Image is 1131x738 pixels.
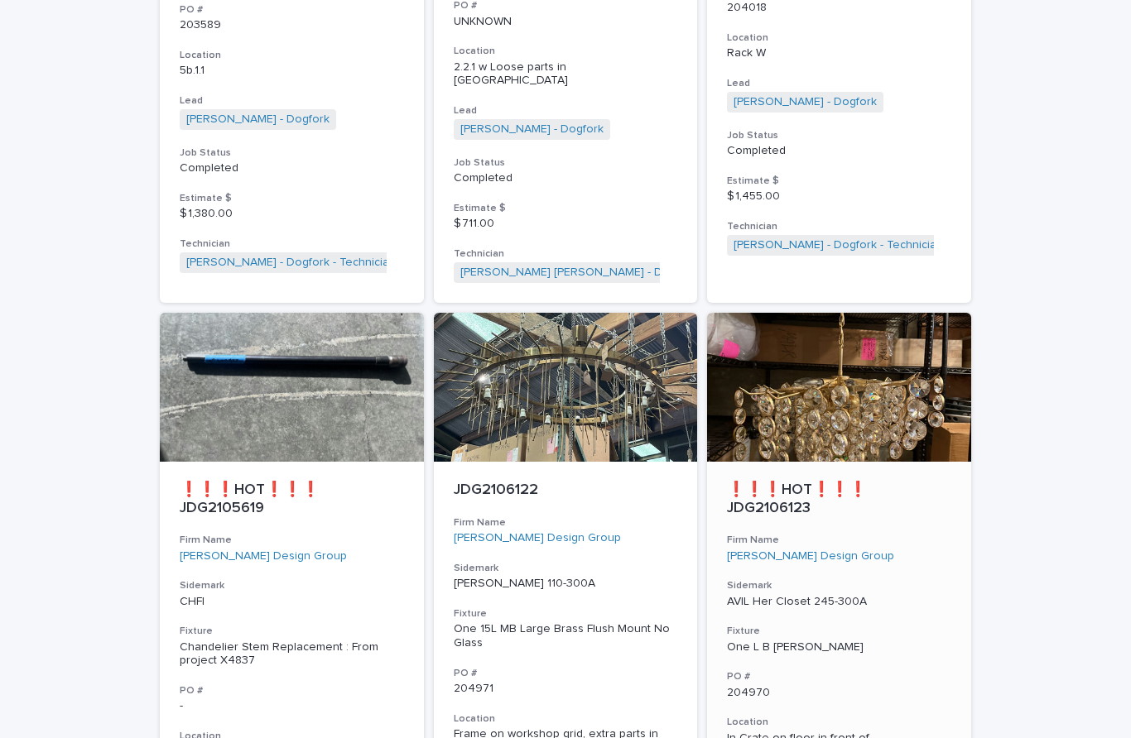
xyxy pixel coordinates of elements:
a: [PERSON_NAME] - Dogfork - Technician [734,238,943,252]
p: $ 1,380.00 [180,207,404,221]
p: ❗❗❗HOT❗❗❗ JDG2106123 [727,482,951,517]
h3: Firm Name [180,534,404,547]
a: [PERSON_NAME] - Dogfork - Technician [186,256,396,270]
a: [PERSON_NAME] - Dogfork [460,122,604,137]
p: AVIL Her Closet 245-300A [727,595,951,609]
h3: Location [454,45,678,58]
a: [PERSON_NAME] - Dogfork [186,113,330,127]
p: JDG2106122 [454,482,678,500]
p: $ 1,455.00 [727,189,951,204]
h3: Technician [727,220,951,233]
p: 5b.1.1 [180,64,404,78]
h3: PO # [180,684,404,697]
h3: Sidemark [454,562,678,575]
h3: Lead [180,94,404,108]
div: One L B [PERSON_NAME] [727,640,951,654]
h3: Estimate $ [180,192,404,205]
a: [PERSON_NAME] Design Group [727,549,894,563]
h3: Job Status [180,146,404,160]
div: Chandelier Stem Replacement : From project X4837 [180,640,404,669]
h3: PO # [727,670,951,683]
h3: Job Status [454,156,678,170]
p: Completed [454,171,678,185]
h3: PO # [180,3,404,17]
div: One 15L MB Large Brass Flush Mount No Glass [454,622,678,650]
h3: Firm Name [727,534,951,547]
p: ❗❗❗HOT❗❗❗ JDG2105619 [180,482,404,517]
h3: Technician [454,247,678,261]
p: - [180,699,404,713]
h3: Estimate $ [454,202,678,215]
h3: Sidemark [180,579,404,592]
h3: Location [727,31,951,45]
h3: Lead [727,77,951,90]
h3: Fixture [727,625,951,638]
h3: Estimate $ [727,175,951,188]
p: 204971 [454,682,678,696]
h3: Fixture [454,607,678,621]
p: UNKNOWN [454,15,678,29]
p: 203589 [180,18,404,32]
a: [PERSON_NAME] - Dogfork [734,95,877,109]
h3: Location [180,49,404,62]
h3: Location [727,716,951,729]
h3: Fixture [180,625,404,638]
h3: Lead [454,104,678,117]
p: 2.2.1 w Loose parts in [GEOGRAPHIC_DATA] [454,60,678,89]
a: [PERSON_NAME] Design Group [180,549,347,563]
h3: PO # [454,667,678,680]
p: 204970 [727,686,951,700]
h3: Technician [180,237,404,251]
a: [PERSON_NAME] Design Group [454,531,621,545]
h3: Location [454,712,678,726]
h3: Firm Name [454,516,678,530]
p: Completed [727,144,951,158]
p: Completed [180,161,404,175]
p: Rack W [727,46,951,60]
p: 204018 [727,1,951,15]
p: [PERSON_NAME] 110-300A [454,577,678,591]
h3: Sidemark [727,579,951,592]
p: CHFI [180,595,404,609]
a: [PERSON_NAME] [PERSON_NAME] - Dogfork - Technician [460,266,763,280]
h3: Job Status [727,129,951,142]
p: $ 711.00 [454,217,678,231]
